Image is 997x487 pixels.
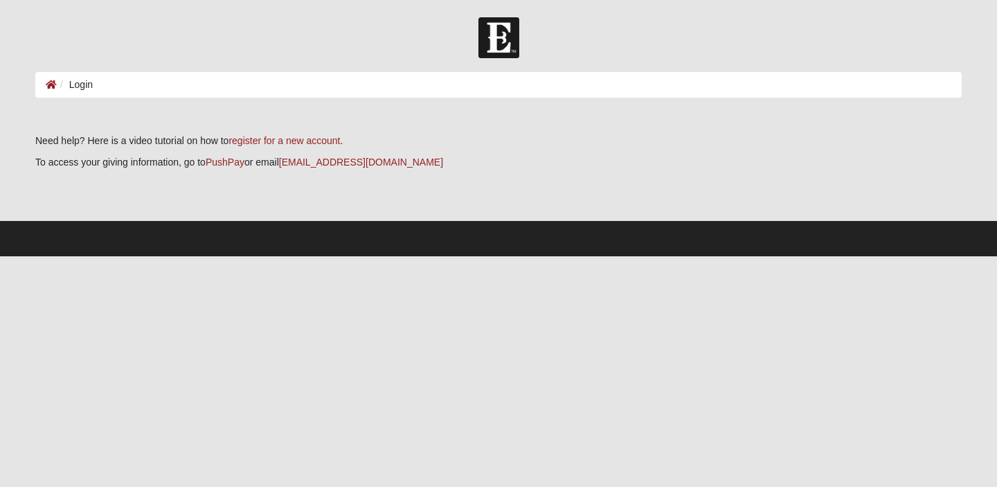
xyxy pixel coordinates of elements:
a: PushPay [206,157,244,168]
p: Need help? Here is a video tutorial on how to . [35,134,962,148]
li: Login [57,78,93,92]
p: To access your giving information, go to or email [35,155,962,170]
img: Church of Eleven22 Logo [478,17,519,58]
a: [EMAIL_ADDRESS][DOMAIN_NAME] [279,157,443,168]
a: register for a new account [228,135,340,146]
